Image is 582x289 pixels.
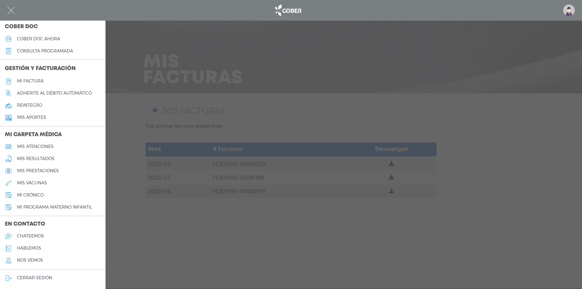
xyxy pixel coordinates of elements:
h5: Cober doc ahora [17,36,60,42]
img: logo_cober_home-white.png [272,3,304,18]
h5: Mi factura [17,79,44,84]
img: Cober_menu-close-white.svg [7,7,15,14]
h5: nos vemos [17,258,43,263]
h5: reintegro [17,103,42,108]
h5: consulta programada [17,49,73,54]
h5: mi programa materno infantil [17,205,92,210]
h5: mis atenciones [17,144,54,149]
h5: hablemos [17,246,41,251]
img: profile-placeholder.svg [563,5,575,16]
h5: chateemos [17,234,44,239]
h5: mis vacunas [17,180,47,186]
h5: mis resultados [17,156,55,161]
h5: cerrar sesión [17,275,52,281]
h5: mis prestaciones [17,168,59,173]
h5: Adherite al débito automático [17,91,92,96]
h5: mi crónico [17,193,44,198]
h5: Mis aportes [17,115,46,120]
